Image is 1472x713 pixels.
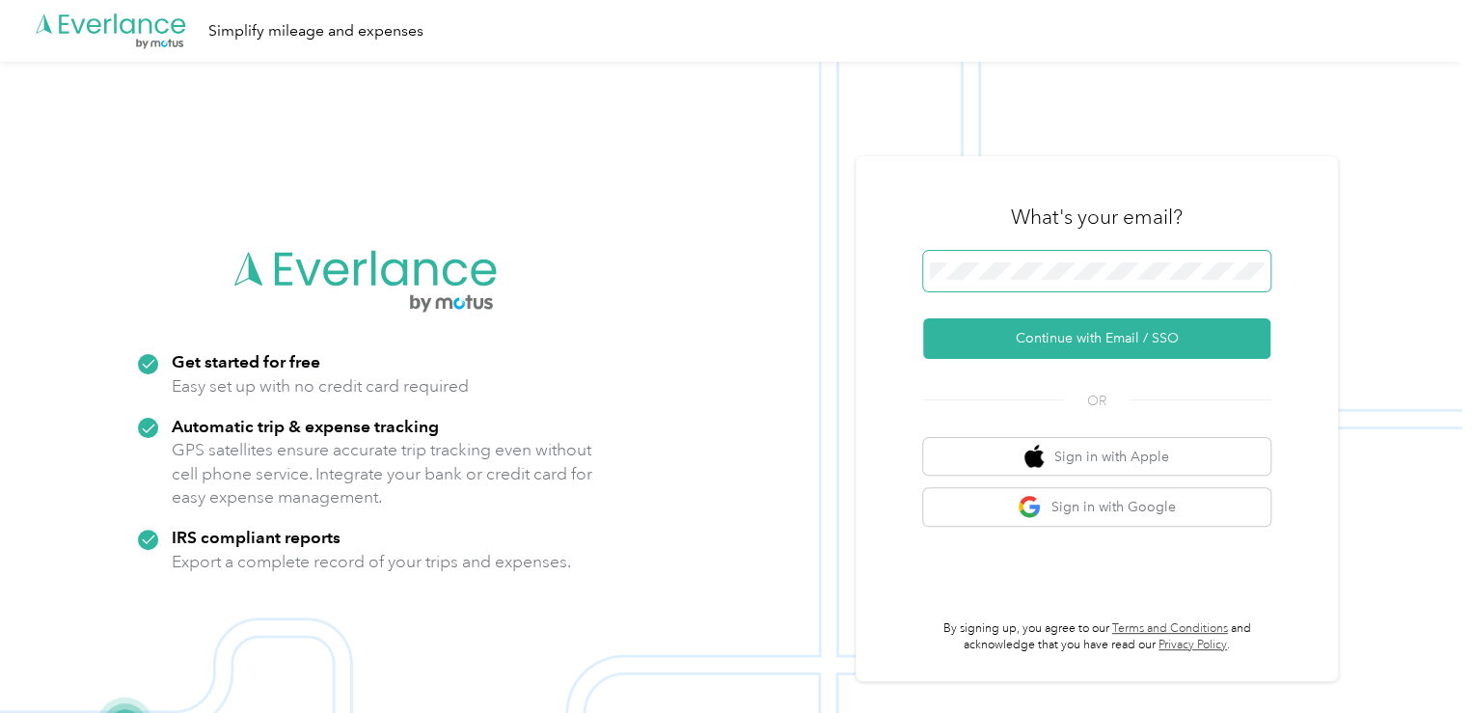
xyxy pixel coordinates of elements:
a: Privacy Policy [1159,638,1227,652]
span: OR [1063,391,1131,411]
button: google logoSign in with Google [923,488,1270,526]
p: Easy set up with no credit card required [172,374,469,398]
img: apple logo [1024,445,1044,469]
p: GPS satellites ensure accurate trip tracking even without cell phone service. Integrate your bank... [172,438,593,509]
h3: What's your email? [1011,204,1183,231]
img: google logo [1018,495,1042,519]
a: Terms and Conditions [1112,621,1228,636]
p: By signing up, you agree to our and acknowledge that you have read our . [923,620,1270,654]
button: Continue with Email / SSO [923,318,1270,359]
strong: Automatic trip & expense tracking [172,416,439,436]
button: apple logoSign in with Apple [923,438,1270,476]
div: Simplify mileage and expenses [208,19,423,43]
p: Export a complete record of your trips and expenses. [172,550,571,574]
strong: IRS compliant reports [172,527,341,547]
strong: Get started for free [172,351,320,371]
